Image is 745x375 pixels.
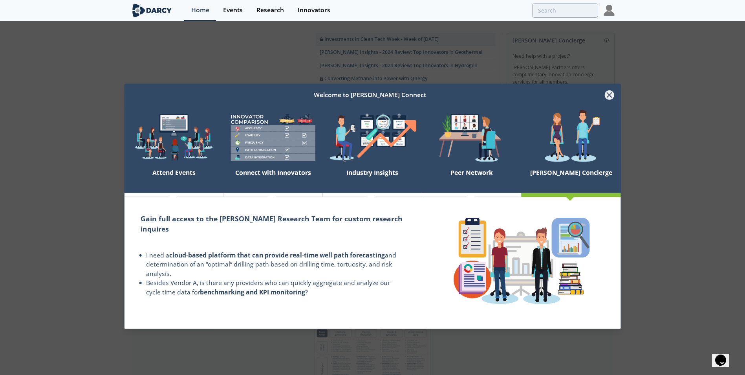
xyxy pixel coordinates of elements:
img: Profile [604,5,615,16]
div: [PERSON_NAME] Concierge [522,165,621,193]
img: welcome-attend-b816887fc24c32c29d1763c6e0ddb6e6.png [422,109,522,165]
div: Connect with Innovators [223,165,323,193]
div: Welcome to [PERSON_NAME] Connect [135,88,604,103]
div: Innovators [298,7,330,13]
div: Peer Network [422,165,522,193]
img: welcome-compare-1b687586299da8f117b7ac84fd957760.png [223,109,323,165]
div: Research [256,7,284,13]
li: I need a and determination of an “optimal” drilling path based on drilling time, tortuosity, and ... [146,250,406,278]
li: Besides Vendor A, is there any providers who can quickly aggregate and analyze our cycle time dat... [146,278,406,297]
img: welcome-explore-560578ff38cea7c86bcfe544b5e45342.png [124,109,223,165]
iframe: chat widget [712,344,737,367]
strong: benchmarking and KPI monitoring [200,288,305,296]
div: Home [191,7,209,13]
img: welcome-find-a12191a34a96034fcac36f4ff4d37733.png [323,109,422,165]
img: welcome-concierge-wide-20dccca83e9cbdbb601deee24fb8df72.png [522,109,621,165]
h2: Gain full access to the [PERSON_NAME] Research Team for custom research inquires [141,213,406,234]
img: logo-wide.svg [131,4,174,17]
div: Attend Events [124,165,223,193]
div: Industry Insights [323,165,422,193]
div: Events [223,7,243,13]
strong: cloud-based platform that can provide real-time well path forecasting [169,250,385,259]
input: Advanced Search [532,3,598,18]
img: concierge-details-e70ed233a7353f2f363bd34cf2359179.png [447,211,596,311]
